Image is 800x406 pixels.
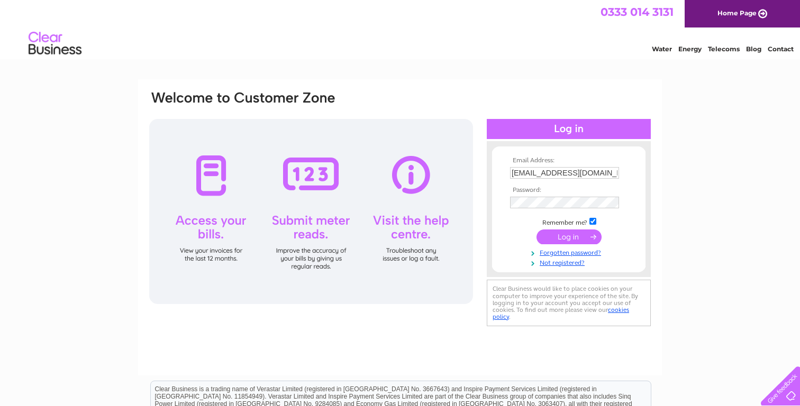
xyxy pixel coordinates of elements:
a: Contact [768,45,794,53]
th: Password: [507,187,630,194]
a: Not registered? [510,257,630,267]
a: cookies policy [493,306,629,320]
td: Remember me? [507,216,630,227]
a: Energy [678,45,702,53]
a: Telecoms [708,45,740,53]
a: Forgotten password? [510,247,630,257]
img: logo.png [28,27,82,60]
input: Submit [537,229,602,244]
a: Blog [746,45,761,53]
th: Email Address: [507,157,630,164]
div: Clear Business is a trading name of Verastar Limited (registered in [GEOGRAPHIC_DATA] No. 3667643... [151,6,651,51]
a: 0333 014 3131 [601,5,674,19]
a: Water [652,45,672,53]
div: Clear Business would like to place cookies on your computer to improve your experience of the sit... [487,280,651,326]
